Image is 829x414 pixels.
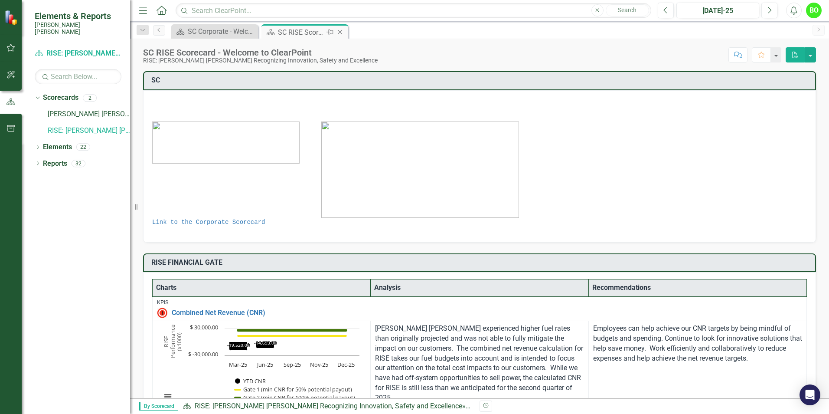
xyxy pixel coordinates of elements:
text: -19,520.00 [228,342,250,348]
div: Chart. Highcharts interactive chart. [157,324,366,411]
small: [PERSON_NAME] [PERSON_NAME] [35,21,121,36]
text: $ -30,000.00 [188,350,218,358]
a: RISE: [PERSON_NAME] [PERSON_NAME] Recognizing Innovation, Safety and Excellence [48,126,130,136]
a: RISE: [PERSON_NAME] [PERSON_NAME] Recognizing Innovation, Safety and Excellence [35,49,121,59]
div: KPIs [157,299,802,306]
a: Reports [43,159,67,169]
span: [PERSON_NAME] [PERSON_NAME] experienced higher fuel rates than originally projected and was not a... [375,324,583,402]
button: Show Gate 1 (min CNR for 50% potential payout) [235,385,352,393]
a: Scorecards [43,93,78,103]
text: Jun-25 [256,361,273,368]
a: Combined Net Revenue (CNR) [172,309,802,317]
input: Search Below... [35,69,121,84]
img: ClearPoint Strategy [4,10,20,25]
a: SC Corporate - Welcome to ClearPoint [173,26,256,37]
div: RISE: [PERSON_NAME] [PERSON_NAME] Recognizing Innovation, Safety and Excellence [143,57,378,64]
path: Mar-25, -19,520. YTD CNR . [229,342,248,351]
a: Link to the Corporate Scorecard [152,219,265,226]
div: » [183,401,473,411]
div: 2 [83,94,97,102]
g: Gate 1 (min CNR for 50% potential payout), series 2 of 3. Line with 5 data points. [237,334,348,338]
path: Jun-25, -14,693. YTD CNR . [256,342,274,348]
text: Nov-25 [310,361,328,368]
span: Search [618,7,636,13]
span: By Scorecard [139,402,178,411]
text: Sep-25 [284,361,301,368]
p: Employees can help achieve our CNR targets by being mindful of budgets and spending. Continue to ... [593,324,802,363]
div: 32 [72,160,85,167]
text: $ 30,000.00 [190,323,218,331]
button: Show Gate 2 (min CNR for 100% potential payout) [235,394,356,401]
button: View chart menu, Chart [162,391,174,403]
button: Show YTD CNR [235,377,267,385]
div: SC RISE Scorecard - Welcome to ClearPoint [143,48,378,57]
text: -14,693.00 [255,340,277,346]
img: Not Meeting Target [157,308,167,318]
div: SC RISE Scorecard - Welcome to ClearPoint [278,27,324,38]
div: SC Corporate - Welcome to ClearPoint [188,26,256,37]
button: [DATE]-25 [676,3,759,18]
text: Mar-25 [229,361,247,368]
div: 22 [76,144,90,151]
img: mceclip0%20v2.jpg [321,122,519,218]
a: RISE: [PERSON_NAME] [PERSON_NAME] Recognizing Innovation, Safety and Excellence [195,402,462,410]
div: Open Intercom Messenger [800,384,820,405]
h3: RISE FINANCIAL GATE [151,259,811,266]
span: Elements & Reports [35,11,121,21]
h3: SC [151,76,811,84]
a: [PERSON_NAME] [PERSON_NAME] CORPORATE Balanced Scorecard [48,109,130,119]
text: RISE Performance (x1000) [162,325,183,358]
button: Search [606,4,649,16]
text: Dec-25 [337,361,355,368]
div: [DATE]-25 [679,6,756,16]
g: Gate 2 (min CNR for 100% potential payout), series 3 of 3. Line with 5 data points. [237,329,348,332]
svg: Interactive chart [157,324,364,411]
a: Elements [43,142,72,152]
input: Search ClearPoint... [176,3,651,18]
button: BO [806,3,822,18]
